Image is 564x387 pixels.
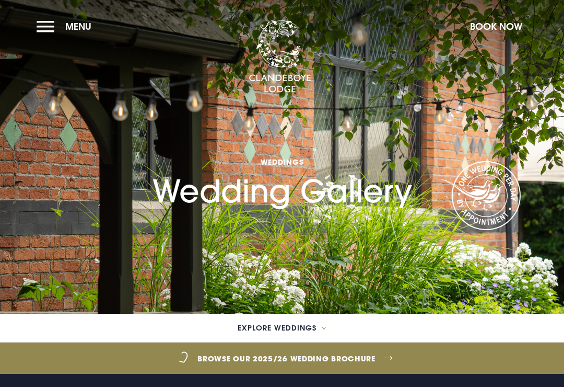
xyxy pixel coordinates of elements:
[152,109,412,210] h1: Wedding Gallery
[465,15,527,38] button: Book Now
[238,324,316,332] span: Explore Weddings
[65,20,91,32] span: Menu
[37,15,97,38] button: Menu
[152,157,412,167] span: Weddings
[249,20,311,94] img: Clandeboye Lodge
